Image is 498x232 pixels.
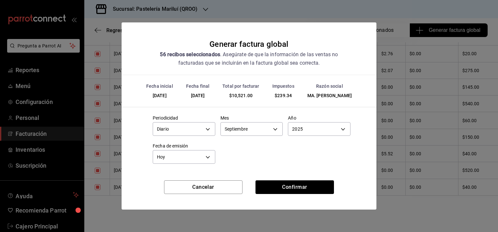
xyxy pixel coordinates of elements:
[146,92,173,99] div: [DATE]
[153,116,215,120] label: Periodicidad
[288,122,350,136] div: 2025
[229,93,253,98] span: $10,521.00
[222,83,259,90] div: Total por facturar
[275,93,292,98] span: $239.34
[158,50,340,67] div: . Asegúrate de que la información de las ventas no facturadas que se incluirán en la factura glob...
[160,51,220,58] strong: 56 recibos seleccionados
[288,116,350,120] label: Año
[220,116,283,120] label: Mes
[307,92,352,99] div: MA. [PERSON_NAME]
[186,83,209,90] div: Fecha final
[186,92,209,99] div: [DATE]
[153,122,215,136] div: Diario
[307,83,352,90] div: Razón social
[164,180,243,194] button: Cancelar
[255,180,334,194] button: Confirmar
[272,83,294,90] div: Impuestos
[220,122,283,136] div: Septiembre
[153,150,215,164] div: Hoy
[209,38,288,50] div: Generar factura global
[153,144,215,148] label: Fecha de emisión
[146,83,173,90] div: Fecha inicial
